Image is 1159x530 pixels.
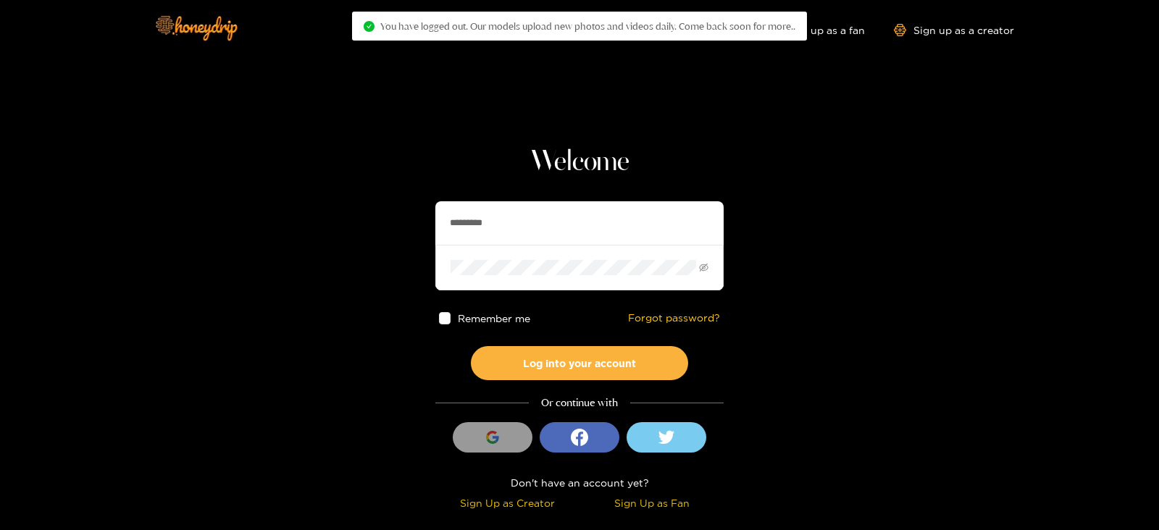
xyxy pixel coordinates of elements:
[471,346,688,380] button: Log into your account
[364,21,375,32] span: check-circle
[894,24,1014,36] a: Sign up as a creator
[435,474,724,491] div: Don't have an account yet?
[459,313,531,324] span: Remember me
[439,495,576,511] div: Sign Up as Creator
[583,495,720,511] div: Sign Up as Fan
[699,263,708,272] span: eye-invisible
[766,24,865,36] a: Sign up as a fan
[435,395,724,411] div: Or continue with
[380,20,795,32] span: You have logged out. Our models upload new photos and videos daily. Come back soon for more..
[628,312,720,324] a: Forgot password?
[435,145,724,180] h1: Welcome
